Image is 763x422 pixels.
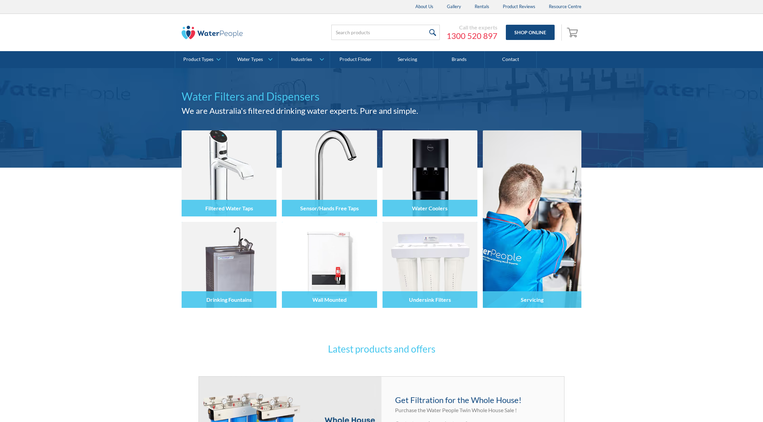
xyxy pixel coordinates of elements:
[237,57,263,62] div: Water Types
[412,205,448,211] h4: Water Coolers
[447,31,497,41] a: 1300 520 897
[331,25,440,40] input: Search products
[182,222,276,308] img: Drinking Fountains
[206,296,252,303] h4: Drinking Fountains
[183,57,213,62] div: Product Types
[249,342,514,356] h3: Latest products and offers
[279,51,330,68] a: Industries
[312,296,347,303] h4: Wall Mounted
[182,26,243,39] img: The Water People
[395,406,551,414] p: Purchase the Water People Twin Whole House Sale !
[227,51,278,68] a: Water Types
[395,394,551,406] h4: Get Filtration for the Whole House!
[433,51,485,68] a: Brands
[182,130,276,216] img: Filtered Water Taps
[383,222,477,308] img: Undersink Filters
[382,51,433,68] a: Servicing
[521,296,543,303] h4: Servicing
[300,205,359,211] h4: Sensor/Hands Free Taps
[409,296,451,303] h4: Undersink Filters
[383,130,477,216] img: Water Coolers
[205,205,253,211] h4: Filtered Water Taps
[483,130,581,308] a: Servicing
[565,24,581,41] a: Open empty cart
[282,222,377,308] img: Wall Mounted
[175,51,226,68] a: Product Types
[291,57,312,62] div: Industries
[282,130,377,216] img: Sensor/Hands Free Taps
[506,25,555,40] a: Shop Online
[447,24,497,31] div: Call the experts
[567,27,580,38] img: shopping cart
[330,51,381,68] a: Product Finder
[485,51,536,68] a: Contact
